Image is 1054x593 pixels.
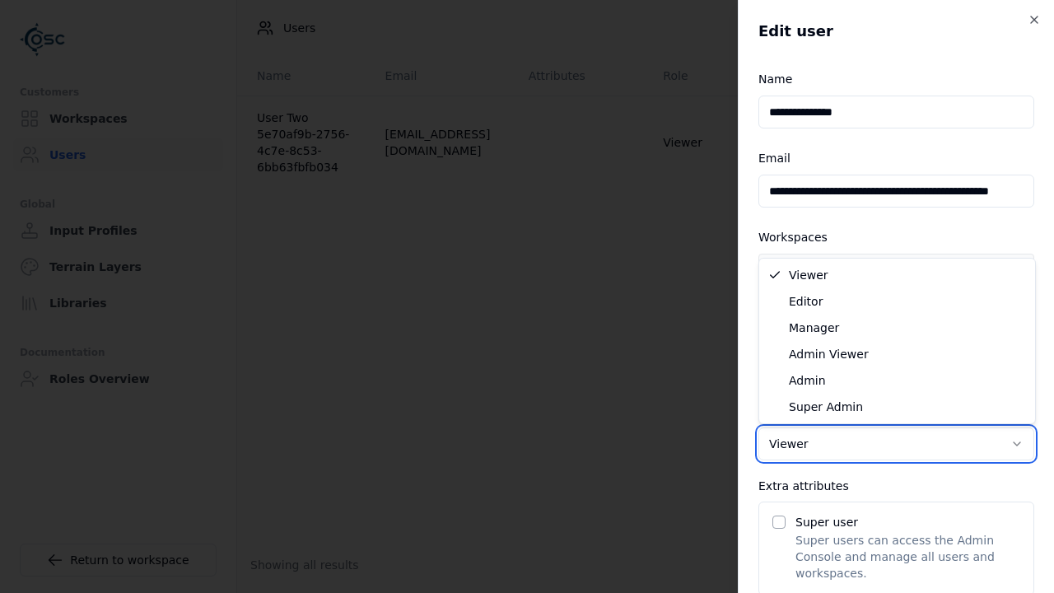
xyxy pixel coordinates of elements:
span: Super Admin [789,399,863,415]
span: Editor [789,293,823,310]
span: Manager [789,320,839,336]
span: Viewer [789,267,828,283]
span: Admin [789,372,826,389]
span: Admin Viewer [789,346,869,362]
